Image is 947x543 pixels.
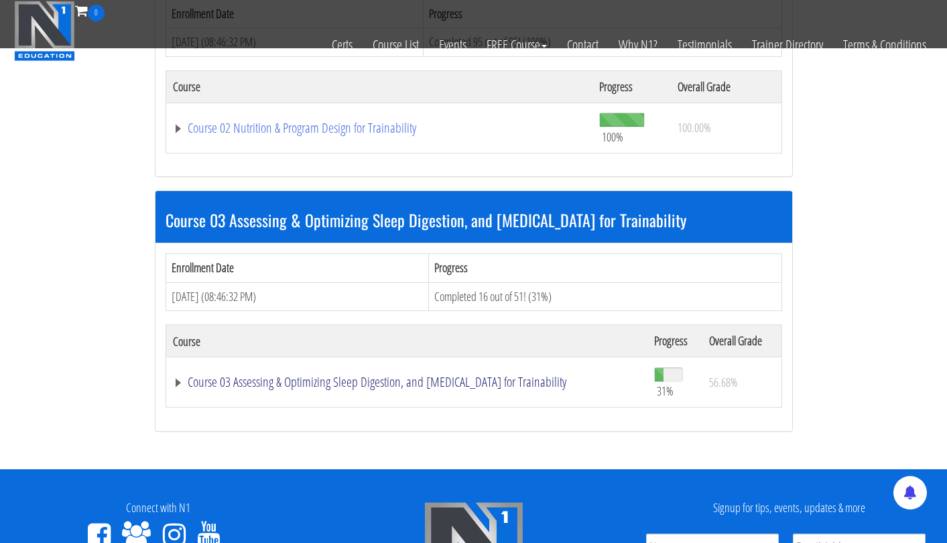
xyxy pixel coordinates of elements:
[88,5,105,21] span: 0
[671,70,781,103] th: Overall Grade
[609,21,668,68] a: Why N1?
[166,253,428,282] th: Enrollment Date
[602,129,623,144] span: 100%
[668,21,742,68] a: Testimonials
[557,21,609,68] a: Contact
[428,253,781,282] th: Progress
[166,70,592,103] th: Course
[14,1,75,61] img: n1-education
[166,211,782,229] h3: Course 03 Assessing & Optimizing Sleep Digestion, and [MEDICAL_DATA] for Trainability
[671,103,781,153] td: 100.00%
[647,325,703,357] th: Progress
[702,357,781,408] td: 56.68%
[657,383,674,398] span: 31%
[477,21,557,68] a: FREE Course
[833,21,936,68] a: Terms & Conditions
[641,501,937,515] h4: Signup for tips, events, updates & more
[429,21,477,68] a: Events
[166,325,647,357] th: Course
[75,1,105,19] a: 0
[702,325,781,357] th: Overall Grade
[322,21,363,68] a: Certs
[592,70,670,103] th: Progress
[166,282,428,311] td: [DATE] (08:46:32 PM)
[363,21,429,68] a: Course List
[10,501,306,515] h4: Connect with N1
[173,121,586,135] a: Course 02 Nutrition & Program Design for Trainability
[428,282,781,311] td: Completed 16 out of 51! (31%)
[742,21,833,68] a: Trainer Directory
[173,375,641,389] a: Course 03 Assessing & Optimizing Sleep Digestion, and [MEDICAL_DATA] for Trainability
